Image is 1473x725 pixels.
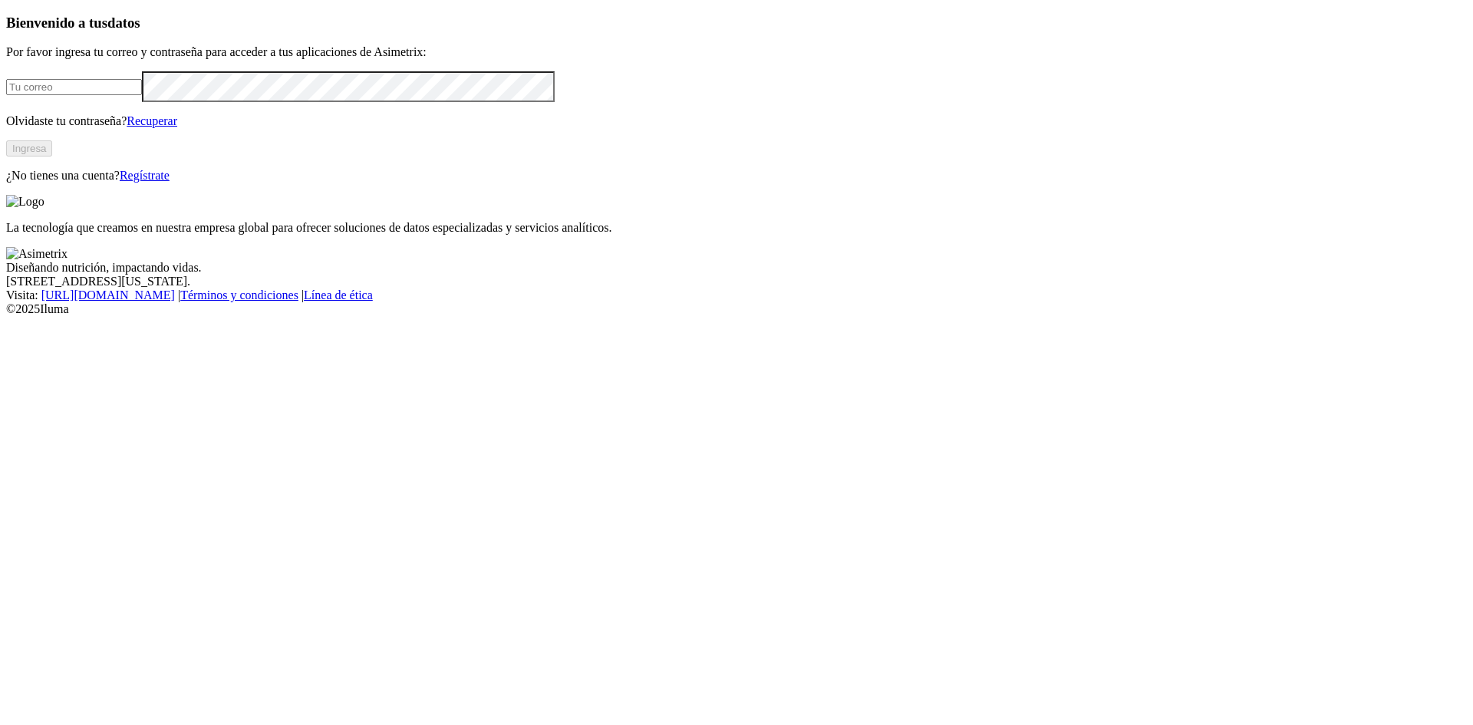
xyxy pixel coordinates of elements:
p: ¿No tienes una cuenta? [6,169,1467,183]
a: Términos y condiciones [180,288,298,302]
div: [STREET_ADDRESS][US_STATE]. [6,275,1467,288]
a: Línea de ética [304,288,373,302]
p: Por favor ingresa tu correo y contraseña para acceder a tus aplicaciones de Asimetrix: [6,45,1467,59]
p: La tecnología que creamos en nuestra empresa global para ofrecer soluciones de datos especializad... [6,221,1467,235]
img: Logo [6,195,44,209]
a: [URL][DOMAIN_NAME] [41,288,175,302]
a: Recuperar [127,114,177,127]
div: Visita : | | [6,288,1467,302]
img: Asimetrix [6,247,68,261]
input: Tu correo [6,79,142,95]
a: Regístrate [120,169,170,182]
div: © 2025 Iluma [6,302,1467,316]
p: Olvidaste tu contraseña? [6,114,1467,128]
button: Ingresa [6,140,52,157]
div: Diseñando nutrición, impactando vidas. [6,261,1467,275]
h3: Bienvenido a tus [6,15,1467,31]
span: datos [107,15,140,31]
